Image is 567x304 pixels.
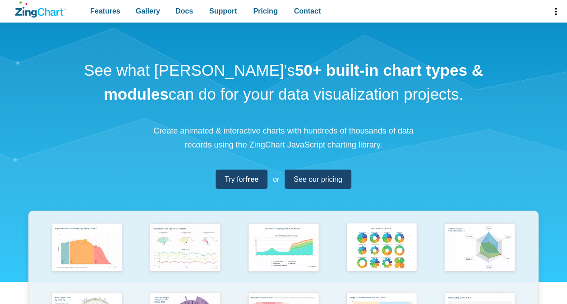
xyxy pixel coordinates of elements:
img: Pie Transform Options [342,220,421,276]
span: Features [90,5,120,17]
img: Area Chart (Displays Nodes on Hover) [244,220,323,276]
span: Pricing [253,5,277,17]
span: Try for [225,173,258,185]
a: Area Chart (Displays Nodes on Hover) [235,220,333,289]
img: Responsive Live Update Dashboard [146,220,224,276]
a: Animated Radar Chart ft. Pet Data [431,220,529,289]
strong: free [245,175,258,183]
p: Create animated & interactive charts with hundreds of thousands of data records using the ZingCha... [148,124,419,152]
a: Pie Transform Options [332,220,431,289]
a: See our pricing [285,170,351,189]
span: Gallery [136,5,160,17]
a: Population Distribution by Age Group in 2052 [38,220,136,289]
a: Try forfree [216,170,267,189]
span: Contact [294,5,321,17]
a: Responsive Live Update Dashboard [136,220,235,289]
span: Docs [175,5,193,17]
img: Population Distribution by Age Group in 2052 [48,220,126,276]
span: or [273,173,279,185]
a: ZingChart Logo. Click to return to the homepage [15,1,66,18]
span: Support [209,5,237,17]
strong: 50+ built-in chart types & modules [104,61,483,103]
img: Animated Radar Chart ft. Pet Data [441,220,519,276]
span: See our pricing [294,173,342,185]
h1: See what [PERSON_NAME]'s can do for your data visualization projects. [81,59,487,106]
